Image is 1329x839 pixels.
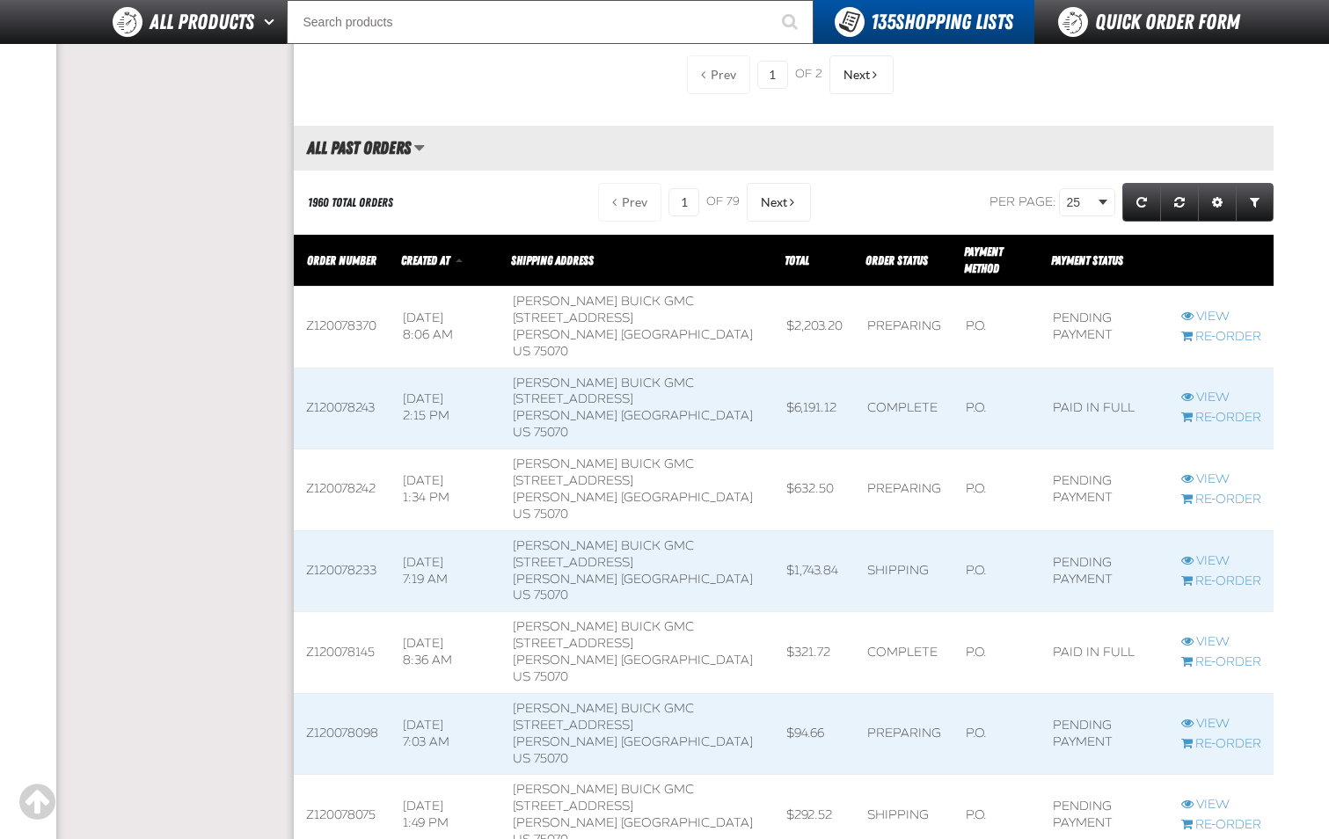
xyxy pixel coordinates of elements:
[1041,530,1169,612] td: Pending payment
[513,587,530,602] span: US
[964,244,1003,275] span: Payment Method
[513,653,617,668] span: [PERSON_NAME]
[391,287,500,368] td: [DATE] 8:06 AM
[1041,612,1169,694] td: Paid in full
[294,368,391,449] td: Z120078243
[621,734,753,749] span: [GEOGRAPHIC_DATA]
[1181,634,1261,651] a: View Z120078145 order
[511,253,594,267] span: Shipping Address
[513,718,633,733] span: [STREET_ADDRESS]
[1181,716,1261,733] a: View Z120078098 order
[150,6,254,38] span: All Products
[1181,492,1261,508] a: Re-Order Z120078242 order
[1160,183,1199,222] a: Reset grid action
[1181,390,1261,406] a: View Z120078243 order
[513,751,530,766] span: US
[513,572,617,587] span: [PERSON_NAME]
[513,782,694,797] span: [PERSON_NAME] Buick GMC
[855,612,953,694] td: Complete
[294,530,391,612] td: Z120078233
[774,612,855,694] td: $321.72
[774,368,855,449] td: $6,191.12
[391,530,500,612] td: [DATE] 7:19 AM
[1122,183,1161,222] a: Refresh grid action
[513,310,633,325] span: [STREET_ADDRESS]
[1041,693,1169,775] td: Pending payment
[534,425,568,440] bdo: 75070
[774,530,855,612] td: $1,743.84
[513,490,617,505] span: [PERSON_NAME]
[294,287,391,368] td: Z120078370
[391,449,500,531] td: [DATE] 1:34 PM
[1181,736,1261,753] a: Re-Order Z120078098 order
[621,408,753,423] span: [GEOGRAPHIC_DATA]
[513,327,617,342] span: [PERSON_NAME]
[513,408,617,423] span: [PERSON_NAME]
[1181,654,1261,671] a: Re-Order Z120078145 order
[855,368,953,449] td: Complete
[953,612,1040,694] td: P.O.
[761,195,787,209] span: Next Page
[294,693,391,775] td: Z120078098
[513,391,633,406] span: [STREET_ADDRESS]
[534,344,568,359] bdo: 75070
[513,815,617,830] span: [PERSON_NAME]
[953,530,1040,612] td: P.O.
[391,368,500,449] td: [DATE] 2:15 PM
[1236,183,1274,222] a: Expand or Collapse Grid Filters
[795,67,822,83] span: of 2
[1181,471,1261,488] a: View Z120078242 order
[1067,193,1095,212] span: 25
[865,253,928,267] a: Order Status
[855,530,953,612] td: Shipping
[855,693,953,775] td: Preparing
[843,68,870,82] span: Next Page
[534,587,568,602] bdo: 75070
[513,538,694,553] span: [PERSON_NAME] Buick GMC
[391,693,500,775] td: [DATE] 7:03 AM
[1041,287,1169,368] td: Pending payment
[1181,410,1261,427] a: Re-Order Z120078243 order
[18,783,56,821] div: Scroll to the top
[774,287,855,368] td: $2,203.20
[871,10,895,34] strong: 135
[871,10,1013,34] span: Shopping Lists
[513,701,694,716] span: [PERSON_NAME] Buick GMC
[757,61,788,89] input: Current page number
[774,693,855,775] td: $94.66
[513,425,530,440] span: US
[774,449,855,531] td: $632.50
[307,253,376,267] a: Order Number
[1051,253,1123,267] span: Payment Status
[401,253,449,267] span: Created At
[621,815,753,830] span: [GEOGRAPHIC_DATA]
[513,344,530,359] span: US
[1181,329,1261,346] a: Re-Order Z120078370 order
[513,799,633,813] span: [STREET_ADDRESS]
[294,138,411,157] h2: All Past Orders
[513,636,633,651] span: [STREET_ADDRESS]
[1198,183,1237,222] a: Expand or Collapse Grid Settings
[401,253,452,267] a: Created At
[953,693,1040,775] td: P.O.
[513,294,694,309] span: [PERSON_NAME] Buick GMC
[513,473,633,488] span: [STREET_ADDRESS]
[308,194,393,211] div: 1960 Total Orders
[513,734,617,749] span: [PERSON_NAME]
[1181,817,1261,834] a: Re-Order Z120078075 order
[534,507,568,522] bdo: 75070
[829,55,894,94] button: Next Page
[513,456,694,471] span: [PERSON_NAME] Buick GMC
[513,507,530,522] span: US
[747,183,811,222] button: Next Page
[513,555,633,570] span: [STREET_ADDRESS]
[513,669,530,684] span: US
[413,133,425,163] button: Manage grid views. Current view is All Past Orders
[621,572,753,587] span: [GEOGRAPHIC_DATA]
[1181,797,1261,813] a: View Z120078075 order
[294,449,391,531] td: Z120078242
[785,253,809,267] a: Total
